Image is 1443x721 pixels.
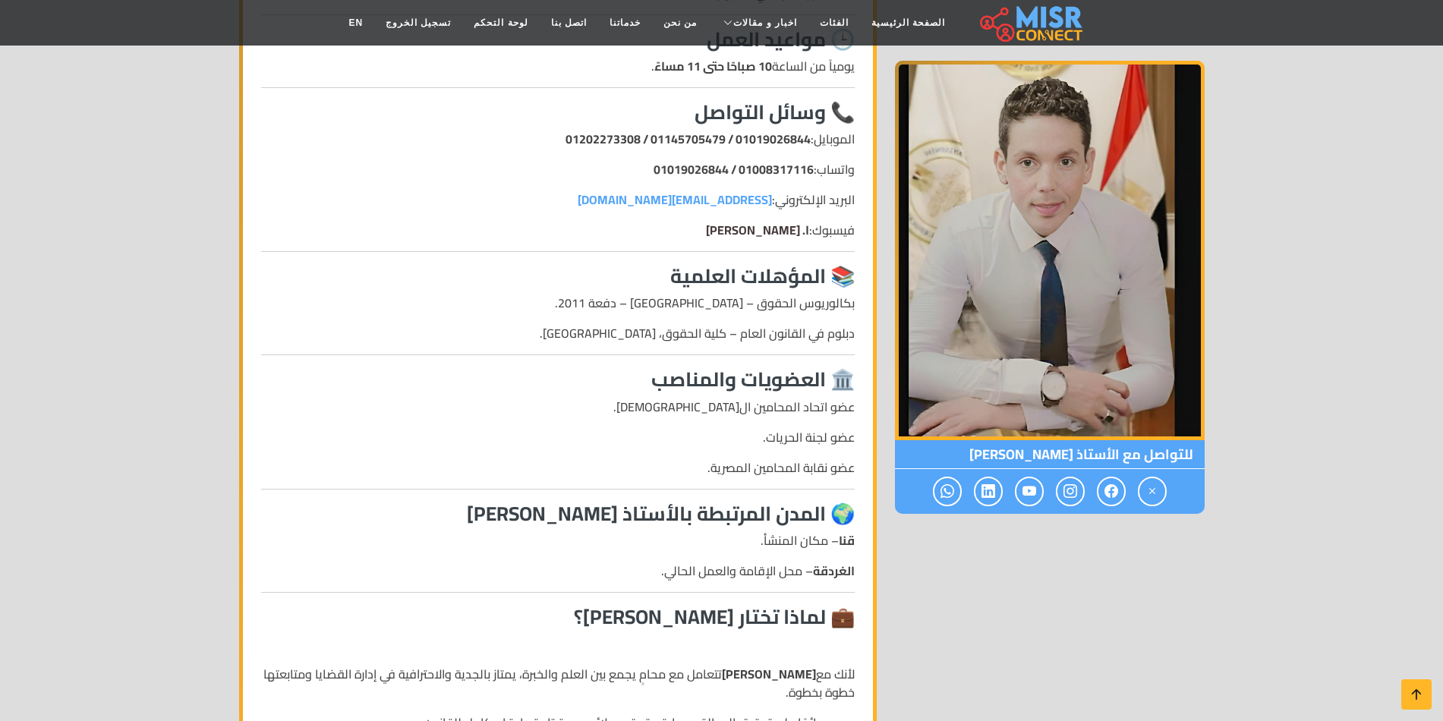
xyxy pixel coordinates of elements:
[261,665,855,701] p: لأنك مع تتعامل مع محامٍ يجمع بين العلم والخبرة، يمتاز بالجدية والاحترافية في إدارة القضايا ومتابع...
[654,158,814,181] strong: 01008317116 / 01019026844
[540,8,598,37] a: اتصل بنا
[808,8,860,37] a: الفئات
[261,531,855,549] p: – مكان المنشأ.
[708,8,808,37] a: اخبار و مقالات
[261,398,855,416] p: عضو اتحاد المحامين ال[DEMOGRAPHIC_DATA].
[261,294,855,312] p: بكالوريوس الحقوق – [GEOGRAPHIC_DATA] – دفعة 2011.
[261,264,855,288] h3: 📚 المؤهلات العلمية
[722,663,816,685] strong: [PERSON_NAME]
[261,605,855,628] h3: 💼 لماذا تختار [PERSON_NAME]؟
[895,440,1205,469] span: للتواصل مع الأستاذ [PERSON_NAME]
[261,57,855,75] p: يومياً من الساعة .
[261,100,855,124] h3: 📞 وسائل التواصل
[839,529,855,552] strong: قنا
[374,8,462,37] a: تسجيل الخروج
[813,559,855,582] strong: الغردقة
[261,562,855,580] p: – محل الإقامة والعمل الحالي.
[261,367,855,391] h3: 🏛️ العضويات والمناصب
[261,160,855,178] p: واتساب:
[261,190,855,209] p: البريد الإلكتروني:
[261,27,855,51] h3: 🕒 مواعيد العمل
[261,428,855,446] p: عضو لجنة الحريات.
[261,221,855,239] p: فيسبوك:
[980,4,1082,42] img: main.misr_connect
[654,55,772,77] strong: 10 صباحًا حتى 11 مساءً
[733,16,797,30] span: اخبار و مقالات
[261,324,855,342] p: دبلوم في القانون العام – كلية الحقوق، [GEOGRAPHIC_DATA].
[652,8,708,37] a: من نحن
[566,128,811,150] strong: 01019026844 / 01145705479 / 01202273308
[860,8,956,37] a: الصفحة الرئيسية
[261,458,855,477] p: عضو نقابة المحامين المصرية.
[578,188,772,211] a: [EMAIL_ADDRESS][DOMAIN_NAME]
[598,8,652,37] a: خدماتنا
[895,61,1205,440] img: الأستاذ عباس موسى كامل
[337,8,374,37] a: EN
[462,8,539,37] a: لوحة التحكم
[261,130,855,148] p: الموبايل:
[706,219,809,241] a: ا. [PERSON_NAME]
[261,502,855,525] h3: 🌍 المدن المرتبطة بالأستاذ [PERSON_NAME]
